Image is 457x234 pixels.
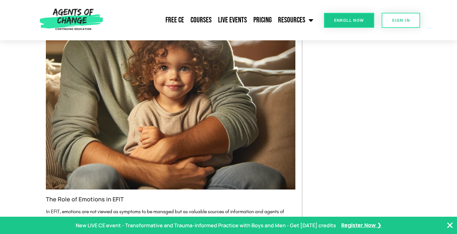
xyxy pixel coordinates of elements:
a: Pricing [250,12,275,28]
a: Courses [187,12,215,28]
a: SIGN IN [382,13,420,28]
span: SIGN IN [392,18,410,22]
button: Close Banner [446,222,454,229]
h4: The Role of Emotions in EFIT [46,195,295,204]
a: Register Now ❯ [341,221,381,230]
a: Enroll Now [324,13,374,28]
a: Live Events [215,12,250,28]
a: Resources [275,12,317,28]
p: New LIVE CE event - Transformative and Trauma-informed Practice with Boys and Men - Get [DATE] cr... [76,221,336,230]
span: Enroll Now [334,18,364,22]
nav: Menu [106,12,317,28]
a: Free CE [162,12,187,28]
